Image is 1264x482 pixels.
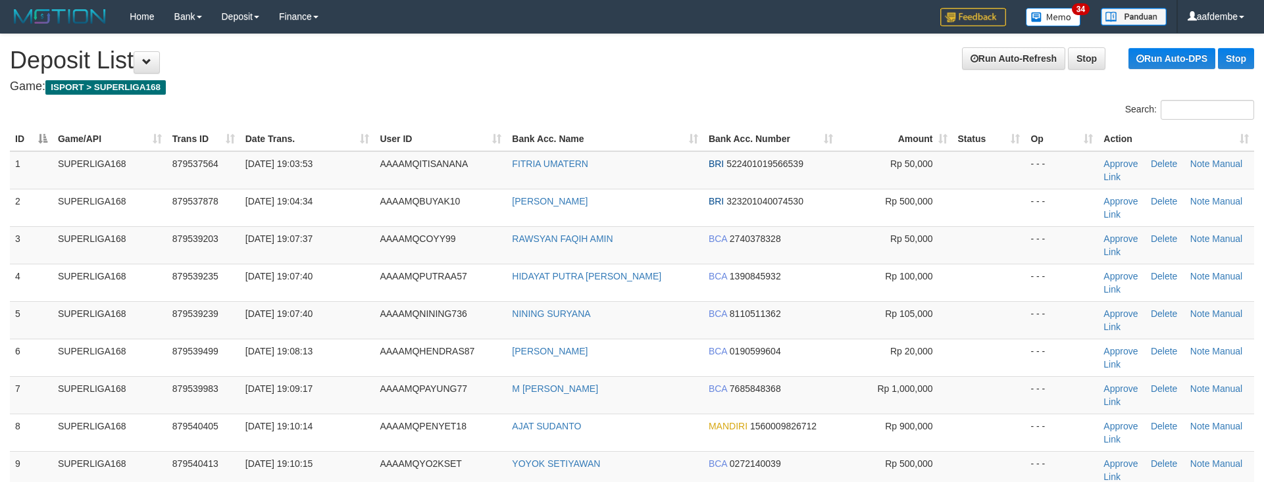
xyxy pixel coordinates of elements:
[10,151,53,189] td: 1
[1025,301,1098,339] td: - - -
[1103,271,1242,295] a: Manual Link
[53,339,167,376] td: SUPERLIGA168
[940,8,1006,26] img: Feedback.jpg
[885,308,932,319] span: Rp 105,000
[1151,383,1177,394] a: Delete
[726,158,803,169] span: Copy 522401019566539 to clipboard
[703,127,838,151] th: Bank Acc. Number: activate to sort column ascending
[1103,458,1138,469] a: Approve
[1103,383,1138,394] a: Approve
[1103,196,1242,220] a: Manual Link
[1098,127,1254,151] th: Action: activate to sort column ascending
[709,308,727,319] span: BCA
[10,264,53,301] td: 4
[709,196,724,206] span: BRI
[167,127,240,151] th: Trans ID: activate to sort column ascending
[1103,271,1138,281] a: Approve
[885,421,932,431] span: Rp 900,000
[380,458,461,469] span: AAAAMQYO2KSET
[172,458,218,469] span: 879540413
[885,458,932,469] span: Rp 500,000
[1025,151,1098,189] td: - - -
[245,158,313,169] span: [DATE] 19:03:53
[1190,346,1210,356] a: Note
[245,271,313,281] span: [DATE] 19:07:40
[10,376,53,414] td: 7
[245,308,313,319] span: [DATE] 19:07:40
[245,196,313,206] span: [DATE] 19:04:34
[890,158,933,169] span: Rp 50,000
[890,233,933,244] span: Rp 50,000
[709,346,727,356] span: BCA
[730,233,781,244] span: Copy 2740378328 to clipboard
[1072,3,1090,15] span: 34
[380,196,460,206] span: AAAAMQBUYAK10
[172,233,218,244] span: 879539203
[1103,158,1138,169] a: Approve
[1190,196,1210,206] a: Note
[709,383,727,394] span: BCA
[1190,271,1210,281] a: Note
[1101,8,1167,26] img: panduan.png
[1025,264,1098,301] td: - - -
[890,346,933,356] span: Rp 20,000
[1190,421,1210,431] a: Note
[1025,226,1098,264] td: - - -
[1026,8,1081,26] img: Button%20Memo.svg
[838,127,953,151] th: Amount: activate to sort column ascending
[507,127,703,151] th: Bank Acc. Name: activate to sort column ascending
[1103,158,1242,182] a: Manual Link
[172,383,218,394] span: 879539983
[172,196,218,206] span: 879537878
[240,127,375,151] th: Date Trans.: activate to sort column ascending
[53,301,167,339] td: SUPERLIGA168
[1190,158,1210,169] a: Note
[10,414,53,451] td: 8
[53,376,167,414] td: SUPERLIGA168
[1103,421,1138,431] a: Approve
[1103,233,1242,257] a: Manual Link
[709,421,747,431] span: MANDIRI
[380,308,467,319] span: AAAAMQNINING736
[512,271,661,281] a: HIDAYAT PUTRA [PERSON_NAME]
[374,127,507,151] th: User ID: activate to sort column ascending
[1151,196,1177,206] a: Delete
[1025,189,1098,226] td: - - -
[1103,383,1242,407] a: Manual Link
[1151,233,1177,244] a: Delete
[380,346,474,356] span: AAAAMQHENDRAS87
[953,127,1026,151] th: Status: activate to sort column ascending
[1151,158,1177,169] a: Delete
[1025,339,1098,376] td: - - -
[172,421,218,431] span: 879540405
[730,383,781,394] span: Copy 7685848368 to clipboard
[1025,127,1098,151] th: Op: activate to sort column ascending
[172,158,218,169] span: 879537564
[10,301,53,339] td: 5
[53,264,167,301] td: SUPERLIGA168
[750,421,817,431] span: Copy 1560009826712 to clipboard
[730,308,781,319] span: Copy 8110511362 to clipboard
[1151,271,1177,281] a: Delete
[512,421,581,431] a: AJAT SUDANTO
[380,158,468,169] span: AAAAMQITISANANA
[245,458,313,469] span: [DATE] 19:10:15
[53,414,167,451] td: SUPERLIGA168
[1190,458,1210,469] a: Note
[1068,47,1105,70] a: Stop
[1161,100,1254,120] input: Search:
[172,346,218,356] span: 879539499
[1125,100,1254,120] label: Search:
[709,271,727,281] span: BCA
[380,383,467,394] span: AAAAMQPAYUNG77
[1025,414,1098,451] td: - - -
[172,271,218,281] span: 879539235
[730,458,781,469] span: Copy 0272140039 to clipboard
[962,47,1065,70] a: Run Auto-Refresh
[10,226,53,264] td: 3
[1103,421,1242,445] a: Manual Link
[10,80,1254,93] h4: Game:
[1103,308,1138,319] a: Approve
[512,233,613,244] a: RAWSYAN FAQIH AMIN
[1151,458,1177,469] a: Delete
